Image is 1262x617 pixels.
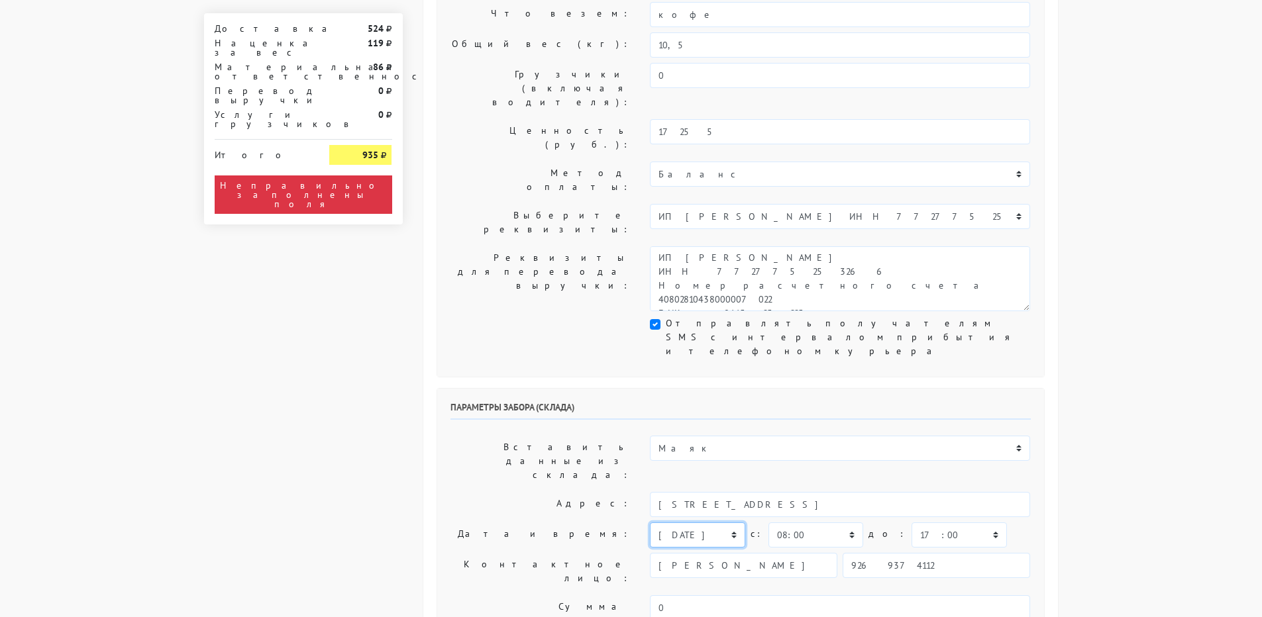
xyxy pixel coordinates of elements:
[441,32,641,58] label: Общий вес (кг):
[650,246,1030,311] textarea: ИП [PERSON_NAME] ИНН 772775253266 Номер расчетного счета 40802810438000007022 БИК 044525225
[441,492,641,517] label: Адрес:
[450,402,1031,420] h6: Параметры забора (склада)
[368,37,384,49] strong: 119
[205,38,320,57] div: Наценка за вес
[441,522,641,547] label: Дата и время:
[441,119,641,156] label: Ценность (руб.):
[205,110,320,128] div: Услуги грузчиков
[362,149,378,161] strong: 935
[205,62,320,81] div: Материальная ответственность
[215,175,392,214] div: Неправильно заполнены поля
[378,85,384,97] strong: 0
[441,63,641,114] label: Грузчики (включая водителя):
[843,553,1030,578] input: Телефон
[751,522,763,546] label: c:
[373,61,384,73] strong: 86
[441,246,641,311] label: Реквизиты для перевода выручки:
[441,204,641,241] label: Выберите реквизиты:
[215,145,310,160] div: Итого
[650,553,837,578] input: Имя
[205,86,320,105] div: Перевод выручки
[441,162,641,199] label: Метод оплаты:
[205,24,320,33] div: Доставка
[666,316,1030,358] label: Отправлять получателям SMS с интервалом прибытия и телефоном курьера
[441,436,641,487] label: Вставить данные из склада:
[378,109,384,120] strong: 0
[441,2,641,27] label: Что везем:
[868,522,906,546] label: до:
[368,23,384,34] strong: 524
[441,553,641,590] label: Контактное лицо:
